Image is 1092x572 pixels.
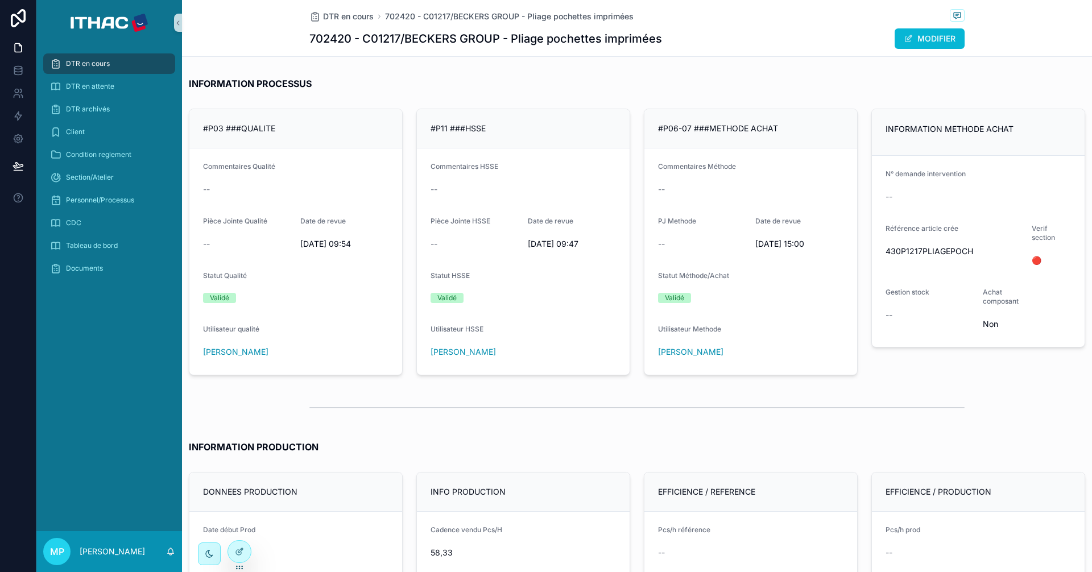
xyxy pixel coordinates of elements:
[66,264,103,273] span: Documents
[66,105,110,114] span: DTR archivés
[658,525,710,534] span: Pcs/h référence
[437,293,457,303] div: Validé
[431,271,470,280] span: Statut HSSE
[658,325,721,333] span: Utilisateur Methode
[1032,255,1072,266] span: 🔴
[431,346,496,358] a: [PERSON_NAME]
[658,271,729,280] span: Statut Méthode/Achat
[300,238,388,250] span: [DATE] 09:54
[66,150,131,159] span: Condition reglement
[886,123,1071,135] p: INFORMATION METHODE ACHAT
[43,258,175,279] a: Documents
[658,162,736,171] span: Commentaires Méthode
[385,11,634,22] a: 702420 - C01217/BECKERS GROUP - Pliage pochettes imprimées
[66,241,118,250] span: Tableau de bord
[886,288,929,296] span: Gestion stock
[755,217,801,225] span: Date de revue
[43,144,175,165] a: Condition reglement
[66,127,85,136] span: Client
[528,217,573,225] span: Date de revue
[886,246,1023,257] span: 430P1217PLIAGEPOCH
[431,123,486,133] span: #P11 ###HSSE
[431,217,490,225] span: Pièce Jointe HSSE
[431,547,616,558] span: 58,33
[886,224,958,233] span: Référence article crée
[665,293,684,303] div: Validé
[203,325,259,333] span: Utilisateur qualité
[983,288,1019,305] span: Achat composant
[203,525,255,534] span: Date début Prod
[309,31,662,47] h1: 702420 - C01217/BECKERS GROUP - Pliage pochettes imprimées
[755,238,843,250] span: [DATE] 15:00
[203,123,275,133] span: #P03 ###QUALITE
[323,11,374,22] span: DTR en cours
[203,271,247,280] span: Statut Qualité
[43,76,175,97] a: DTR en attente
[66,173,114,182] span: Section/Atelier
[210,293,229,303] div: Validé
[189,441,318,453] strong: INFORMATION PRODUCTION
[203,346,268,358] a: [PERSON_NAME]
[43,190,175,210] a: Personnel/Processus
[203,487,297,496] span: DONNEES PRODUCTION
[43,167,175,188] a: Section/Atelier
[43,53,175,74] a: DTR en cours
[43,235,175,256] a: Tableau de bord
[431,238,437,250] span: --
[886,169,966,178] span: N° demande intervention
[203,238,210,250] span: --
[43,99,175,119] a: DTR archivés
[658,346,723,358] a: [PERSON_NAME]
[886,487,991,496] span: EFFICIENCE / PRODUCTION
[528,238,616,250] span: [DATE] 09:47
[431,487,506,496] span: INFO PRODUCTION
[658,217,696,225] span: PJ Methode
[66,82,114,91] span: DTR en attente
[886,547,892,558] span: --
[983,318,1023,330] span: Non
[203,184,210,195] span: --
[43,122,175,142] a: Client
[203,162,275,171] span: Commentaires Qualité
[658,123,778,133] span: #P06-07 ###METHODE ACHAT
[895,28,965,49] button: MODIFIER
[80,546,145,557] p: [PERSON_NAME]
[886,525,920,534] span: Pcs/h prod
[43,213,175,233] a: CDC
[658,184,665,195] span: --
[1032,224,1055,242] span: Verif section
[66,196,134,205] span: Personnel/Processus
[658,487,755,496] span: EFFICIENCE / REFERENCE
[203,217,267,225] span: Pièce Jointe Qualité
[431,184,437,195] span: --
[66,218,81,227] span: CDC
[886,309,892,321] span: --
[66,59,110,68] span: DTR en cours
[886,191,892,202] span: --
[658,238,665,250] span: --
[658,547,665,558] span: --
[431,525,502,534] span: Cadence vendu Pcs/H
[431,162,498,171] span: Commentaires HSSE
[36,45,182,293] div: scrollable content
[309,11,374,22] a: DTR en cours
[300,217,346,225] span: Date de revue
[50,545,64,558] span: MP
[189,78,312,89] strong: INFORMATION PROCESSUS
[71,14,148,32] img: App logo
[431,325,483,333] span: Utilisateur HSSE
